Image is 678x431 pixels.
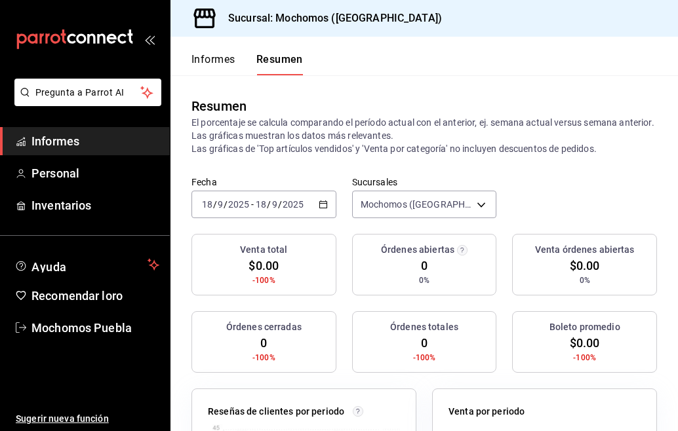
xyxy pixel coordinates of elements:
[255,199,267,210] input: --
[282,199,304,210] input: ----
[35,87,125,98] font: Pregunta a Parrot AI
[549,322,620,332] font: Boleto promedio
[144,34,155,45] button: abrir_cajón_menú
[213,199,217,210] font: /
[31,321,132,335] font: Mochomos Puebla
[228,12,442,24] font: Sucursal: Mochomos ([GEOGRAPHIC_DATA])
[267,199,271,210] font: /
[570,336,600,350] font: $0.00
[191,143,597,154] font: Las gráficas de 'Top artículos vendidos' y 'Venta por categoría' no incluyen descuentos de pedidos.
[573,353,596,362] font: -100%
[256,53,303,66] font: Resumen
[191,52,303,75] div: pestañas de navegación
[381,244,454,255] font: Órdenes abiertas
[278,199,282,210] font: /
[449,406,525,417] font: Venta por periodo
[201,199,213,210] input: --
[352,176,397,187] font: Sucursales
[252,353,275,362] font: -100%
[217,199,224,210] input: --
[419,276,429,285] font: 0%
[271,199,278,210] input: --
[31,134,79,148] font: Informes
[191,176,217,187] font: Fecha
[535,244,635,255] font: Venta órdenes abiertas
[16,413,109,424] font: Sugerir nueva función
[251,199,254,210] font: -
[570,259,600,272] font: $0.00
[226,322,302,332] font: Órdenes cerradas
[413,353,436,362] font: -100%
[421,259,428,272] font: 0
[31,260,67,274] font: Ayuda
[191,98,247,114] font: Resumen
[224,199,228,210] font: /
[31,166,79,180] font: Personal
[240,244,287,255] font: Venta total
[9,95,161,109] a: Pregunta a Parrot AI
[228,199,250,210] input: ----
[31,198,91,212] font: Inventarios
[260,336,267,350] font: 0
[249,259,279,272] font: $0.00
[580,276,590,285] font: 0%
[31,289,123,303] font: Recomendar loro
[191,117,654,141] font: El porcentaje se calcula comparando el período actual con el anterior, ej. semana actual versus s...
[208,406,344,417] font: Reseñas de clientes por periodo
[191,53,235,66] font: Informes
[14,79,161,106] button: Pregunta a Parrot AI
[361,199,506,210] font: Mochomos ([GEOGRAPHIC_DATA])
[421,336,428,350] font: 0
[390,322,458,332] font: Órdenes totales
[252,276,275,285] font: -100%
